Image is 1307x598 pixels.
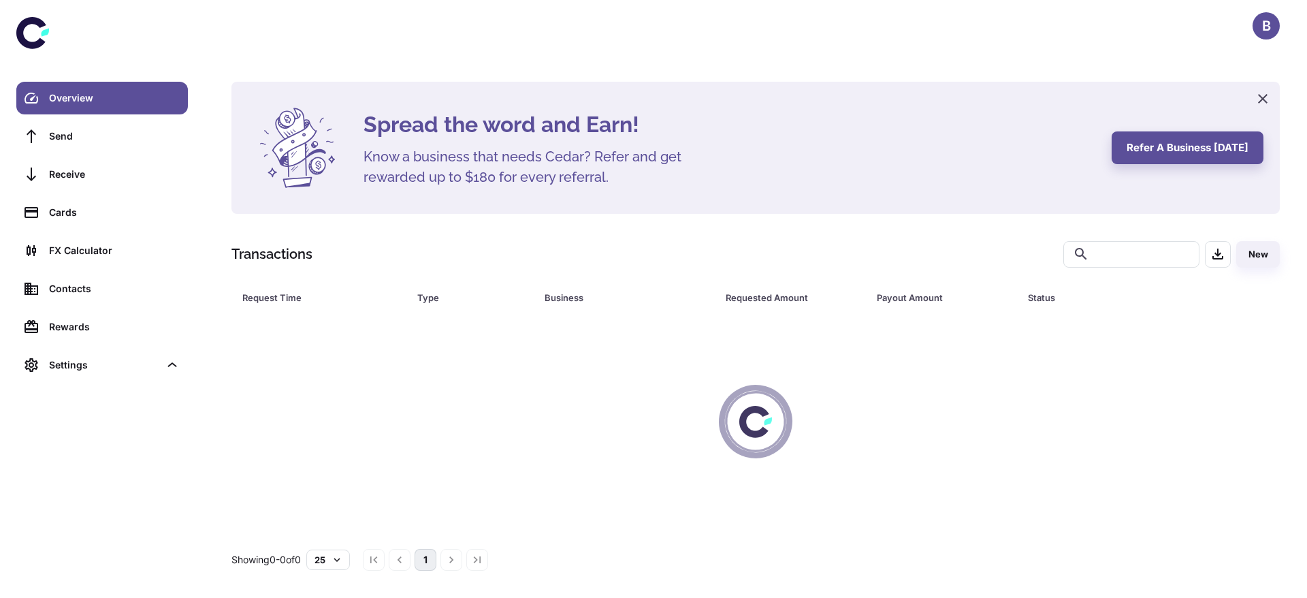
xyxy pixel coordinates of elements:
div: Rewards [49,319,180,334]
div: Requested Amount [726,288,843,307]
span: Payout Amount [877,288,1012,307]
div: Settings [49,358,159,373]
a: Cards [16,196,188,229]
a: Send [16,120,188,153]
button: New [1236,241,1280,268]
div: Cards [49,205,180,220]
nav: pagination navigation [361,549,490,571]
a: Contacts [16,272,188,305]
button: page 1 [415,549,436,571]
div: Request Time [242,288,383,307]
h5: Know a business that needs Cedar? Refer and get rewarded up to $180 for every referral. [364,146,704,187]
button: 25 [306,550,350,570]
div: Receive [49,167,180,182]
span: Type [417,288,528,307]
div: FX Calculator [49,243,180,258]
a: FX Calculator [16,234,188,267]
a: Rewards [16,311,188,343]
div: Contacts [49,281,180,296]
button: B [1253,12,1280,40]
span: Requested Amount [726,288,860,307]
div: Overview [49,91,180,106]
a: Receive [16,158,188,191]
h1: Transactions [231,244,312,264]
div: Type [417,288,510,307]
div: Settings [16,349,188,381]
span: Status [1028,288,1223,307]
span: Request Time [242,288,401,307]
p: Showing 0-0 of 0 [231,552,301,567]
a: Overview [16,82,188,114]
div: Payout Amount [877,288,994,307]
div: Status [1028,288,1206,307]
button: Refer a business [DATE] [1112,131,1263,164]
h4: Spread the word and Earn! [364,108,1095,141]
div: Send [49,129,180,144]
